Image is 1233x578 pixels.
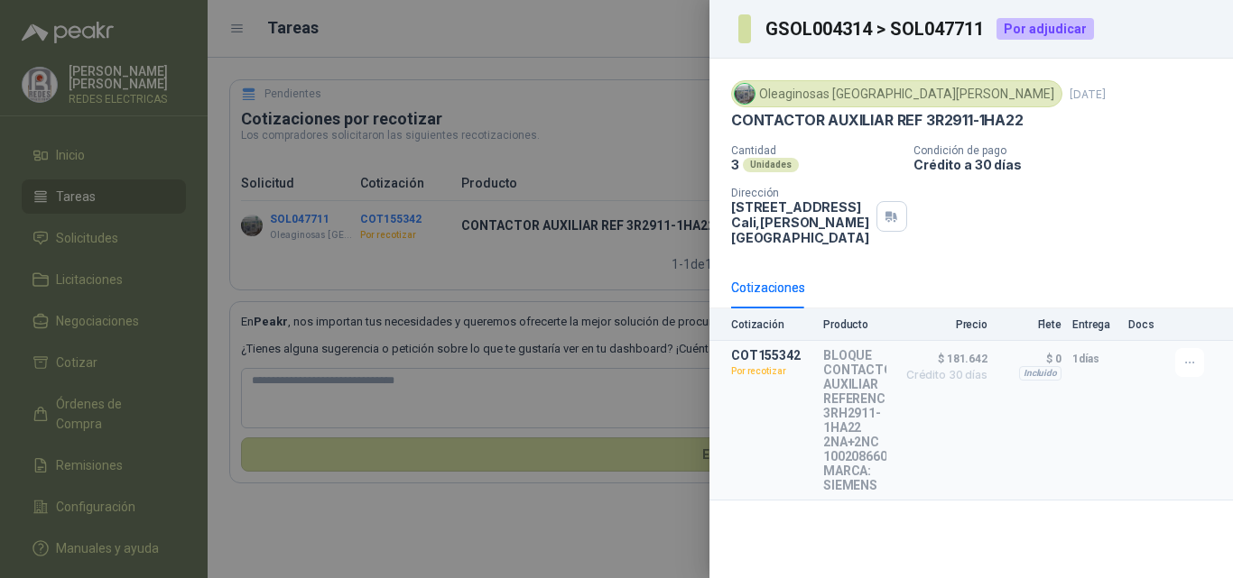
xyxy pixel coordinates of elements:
p: 1 días [1072,348,1117,370]
p: Producto [823,318,886,331]
p: BLOQUE CONTACTO AUXILIAR REFERENCIA: 3RH2911-1HA22 2NA+2NC 100208660 MARCA: SIEMENS [823,348,886,492]
span: Crédito 30 días [897,370,987,381]
p: Condición de pago [913,144,1226,157]
p: Entrega [1072,318,1117,331]
p: CONTACTOR AUXILIAR REF 3R2911-1HA22 [731,111,1024,130]
img: Company Logo [735,84,755,104]
div: Oleaginosas [GEOGRAPHIC_DATA][PERSON_NAME] [731,80,1062,107]
p: Docs [1128,318,1164,331]
div: Incluido [1019,366,1061,381]
p: Crédito a 30 días [913,157,1226,172]
p: [DATE] [1070,87,1106,101]
p: Precio [897,318,987,331]
p: 3 [731,157,739,172]
p: [STREET_ADDRESS] Cali , [PERSON_NAME][GEOGRAPHIC_DATA] [731,199,869,245]
div: Cotizaciones [731,278,805,298]
p: Cotización [731,318,812,331]
div: Por adjudicar [997,18,1094,40]
div: Unidades [743,158,799,172]
p: Dirección [731,187,869,199]
span: $ 181.642 [897,348,987,370]
p: $ 0 [998,348,1061,370]
p: Cantidad [731,144,899,157]
p: COT155342 [731,348,812,362]
h3: GSOL004314 > SOL047711 [765,20,986,38]
p: Flete [998,318,1061,331]
p: Por recotizar [731,362,812,381]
